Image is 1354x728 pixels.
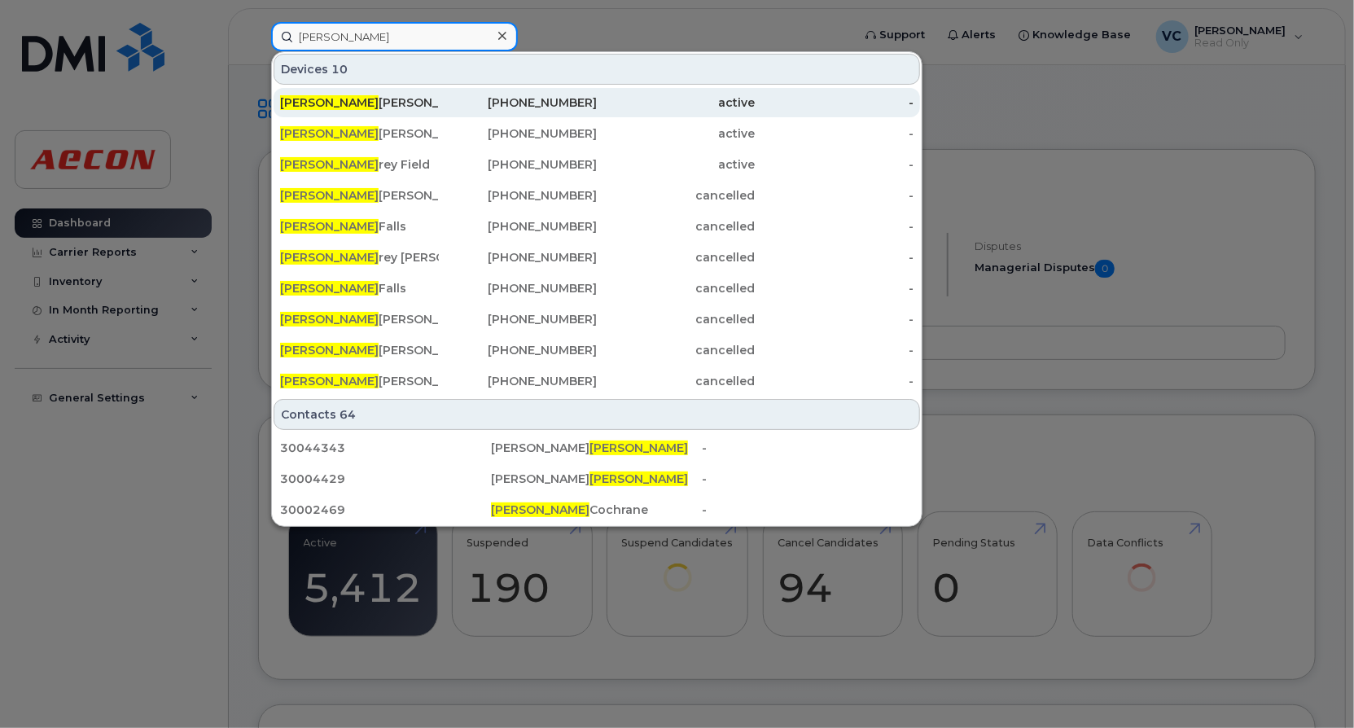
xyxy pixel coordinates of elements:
[439,249,598,265] div: [PHONE_NUMBER]
[597,280,756,296] div: cancelled
[756,218,914,235] div: -
[280,249,439,265] div: rey [PERSON_NAME]
[280,187,439,204] div: [PERSON_NAME]
[597,125,756,142] div: active
[597,187,756,204] div: cancelled
[274,305,920,334] a: [PERSON_NAME][PERSON_NAME][PHONE_NUMBER]cancelled-
[280,94,439,111] div: [PERSON_NAME]
[491,502,702,518] div: Cochrane
[280,157,379,172] span: [PERSON_NAME]
[597,156,756,173] div: active
[439,156,598,173] div: [PHONE_NUMBER]
[274,335,920,365] a: [PERSON_NAME][PERSON_NAME][PHONE_NUMBER]cancelled-
[597,373,756,389] div: cancelled
[597,94,756,111] div: active
[491,440,702,456] div: [PERSON_NAME]
[280,218,439,235] div: Falls
[274,274,920,303] a: [PERSON_NAME]Falls[PHONE_NUMBER]cancelled-
[703,471,914,487] div: -
[274,243,920,272] a: [PERSON_NAME]rey [PERSON_NAME][PHONE_NUMBER]cancelled-
[280,250,379,265] span: [PERSON_NAME]
[597,342,756,358] div: cancelled
[280,342,439,358] div: [PERSON_NAME]
[439,342,598,358] div: [PHONE_NUMBER]
[274,181,920,210] a: [PERSON_NAME][PERSON_NAME][PHONE_NUMBER]cancelled-
[756,311,914,327] div: -
[274,88,920,117] a: [PERSON_NAME][PERSON_NAME][PHONE_NUMBER]active-
[491,502,589,517] span: [PERSON_NAME]
[439,373,598,389] div: [PHONE_NUMBER]
[597,249,756,265] div: cancelled
[756,373,914,389] div: -
[274,54,920,85] div: Devices
[280,280,439,296] div: Falls
[280,373,439,389] div: [PERSON_NAME]
[280,343,379,357] span: [PERSON_NAME]
[274,495,920,524] a: 30002469[PERSON_NAME]Cochrane-
[756,249,914,265] div: -
[280,95,379,110] span: [PERSON_NAME]
[280,125,439,142] div: [PERSON_NAME]
[331,61,348,77] span: 10
[274,464,920,493] a: 30004429[PERSON_NAME][PERSON_NAME]-
[756,342,914,358] div: -
[597,218,756,235] div: cancelled
[274,399,920,430] div: Contacts
[756,280,914,296] div: -
[589,441,688,455] span: [PERSON_NAME]
[756,94,914,111] div: -
[703,440,914,456] div: -
[756,187,914,204] div: -
[439,311,598,327] div: [PHONE_NUMBER]
[439,187,598,204] div: [PHONE_NUMBER]
[280,188,379,203] span: [PERSON_NAME]
[280,311,439,327] div: [PERSON_NAME]
[589,471,688,486] span: [PERSON_NAME]
[280,440,491,456] div: 30044343
[280,374,379,388] span: [PERSON_NAME]
[491,471,702,487] div: [PERSON_NAME]
[280,156,439,173] div: rey Field
[274,366,920,396] a: [PERSON_NAME][PERSON_NAME][PHONE_NUMBER]cancelled-
[703,502,914,518] div: -
[439,218,598,235] div: [PHONE_NUMBER]
[280,126,379,141] span: [PERSON_NAME]
[280,219,379,234] span: [PERSON_NAME]
[280,502,491,518] div: 30002469
[274,212,920,241] a: [PERSON_NAME]Falls[PHONE_NUMBER]cancelled-
[280,281,379,296] span: [PERSON_NAME]
[756,125,914,142] div: -
[597,311,756,327] div: cancelled
[274,433,920,463] a: 30044343[PERSON_NAME][PERSON_NAME]-
[274,119,920,148] a: [PERSON_NAME][PERSON_NAME][PHONE_NUMBER]active-
[340,406,356,423] span: 64
[439,125,598,142] div: [PHONE_NUMBER]
[280,312,379,327] span: [PERSON_NAME]
[274,150,920,179] a: [PERSON_NAME]rey Field[PHONE_NUMBER]active-
[439,280,598,296] div: [PHONE_NUMBER]
[756,156,914,173] div: -
[280,471,491,487] div: 30004429
[439,94,598,111] div: [PHONE_NUMBER]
